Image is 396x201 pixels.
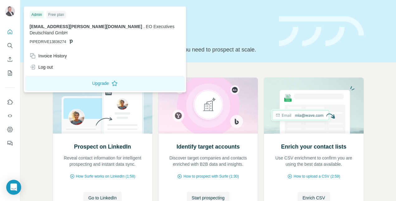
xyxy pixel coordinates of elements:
[264,78,364,134] img: Enrich your contact lists
[5,96,15,108] button: Use Surfe on LinkedIn
[74,142,131,151] h2: Prospect on LinkedIn
[30,24,142,29] span: [EMAIL_ADDRESS][PERSON_NAME][DOMAIN_NAME]
[88,195,117,201] span: Go to LinkedIn
[46,11,66,18] div: Free plan
[30,64,53,70] div: Log out
[165,155,252,167] p: Discover target companies and contacts enriched with B2B data and insights.
[25,76,185,91] button: Upgrade
[30,39,66,45] span: PIPEDRIVE13836274
[281,142,346,151] h2: Enrich your contact lists
[5,124,15,135] button: Dashboard
[183,174,239,179] span: How to prospect with Surfe (1:30)
[5,110,15,121] button: Use Surfe API
[303,195,325,201] span: Enrich CSV
[270,155,357,167] p: Use CSV enrichment to confirm you are using the best data available.
[6,180,21,195] div: Open Intercom Messenger
[177,142,240,151] h2: Identify target accounts
[192,195,225,201] span: Start prospecting
[5,40,15,51] button: Search
[5,6,15,16] img: Avatar
[279,16,364,47] img: banner
[53,78,153,134] img: Prospect on LinkedIn
[59,155,146,167] p: Reveal contact information for intelligent prospecting and instant data sync.
[294,174,340,179] span: How to upload a CSV (2:59)
[30,11,44,18] div: Admin
[144,24,145,29] span: .
[158,78,258,134] img: Identify target accounts
[76,174,135,179] span: How Surfe works on LinkedIn (1:58)
[5,67,15,79] button: My lists
[5,54,15,65] button: Enrich CSV
[5,138,15,149] button: Feedback
[5,26,15,37] button: Quick start
[30,53,67,59] div: Invoice History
